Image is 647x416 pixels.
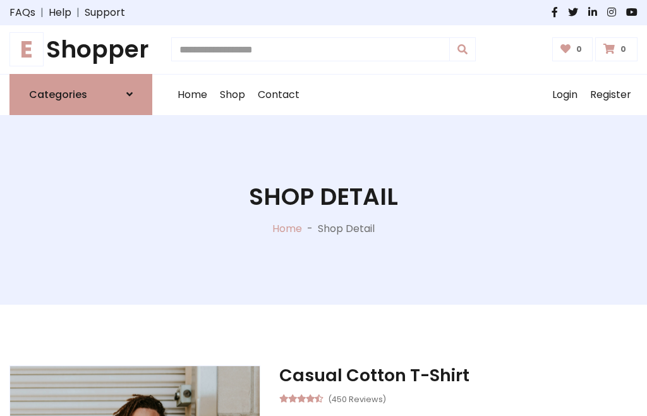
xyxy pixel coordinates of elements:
[302,221,318,236] p: -
[272,221,302,236] a: Home
[9,5,35,20] a: FAQs
[584,75,638,115] a: Register
[617,44,629,55] span: 0
[328,391,386,406] small: (450 Reviews)
[49,5,71,20] a: Help
[573,44,585,55] span: 0
[249,183,398,211] h1: Shop Detail
[251,75,306,115] a: Contact
[552,37,593,61] a: 0
[9,35,152,64] h1: Shopper
[595,37,638,61] a: 0
[9,35,152,64] a: EShopper
[214,75,251,115] a: Shop
[546,75,584,115] a: Login
[279,365,638,386] h3: Casual Cotton T-Shirt
[9,74,152,115] a: Categories
[35,5,49,20] span: |
[71,5,85,20] span: |
[171,75,214,115] a: Home
[29,89,87,101] h6: Categories
[9,32,44,66] span: E
[85,5,125,20] a: Support
[318,221,375,236] p: Shop Detail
